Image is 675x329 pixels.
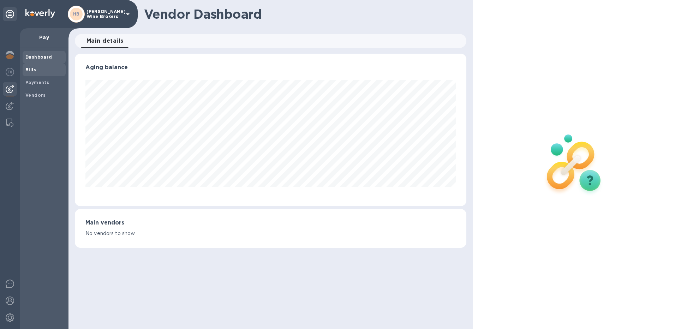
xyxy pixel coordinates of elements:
b: Dashboard [25,54,52,60]
img: Foreign exchange [6,68,14,76]
span: Main details [86,36,124,46]
b: Bills [25,67,36,72]
img: Logo [25,9,55,18]
p: Pay [25,34,63,41]
p: No vendors to show [85,230,456,237]
b: Vendors [25,92,46,98]
div: Unpin categories [3,7,17,21]
h3: Aging balance [85,64,456,71]
h1: Vendor Dashboard [144,7,461,22]
b: HB [73,11,80,17]
p: [PERSON_NAME] Wine Brokers [86,9,122,19]
b: Payments [25,80,49,85]
h3: Main vendors [85,220,456,226]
